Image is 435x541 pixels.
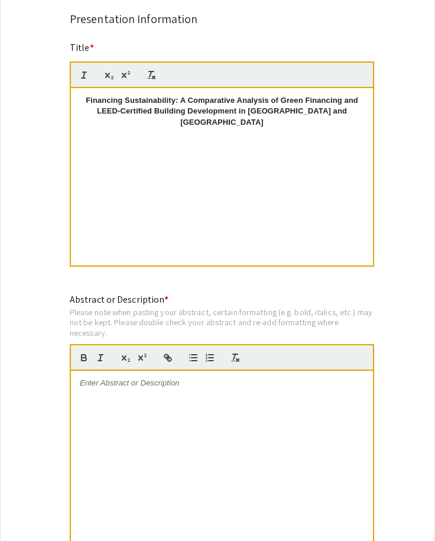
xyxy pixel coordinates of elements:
[70,10,365,28] div: Presentation Information
[70,307,374,338] div: Please note when pasting your abstract, certain formatting (e.g. bold, italics, etc.) may not be ...
[70,293,168,306] mat-label: Abstract or Description
[86,96,360,127] strong: Financing Sustainability: A Comparative Analysis of Green Financing and LEED-Certified Building D...
[9,488,50,532] iframe: Chat
[70,41,94,54] mat-label: Title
